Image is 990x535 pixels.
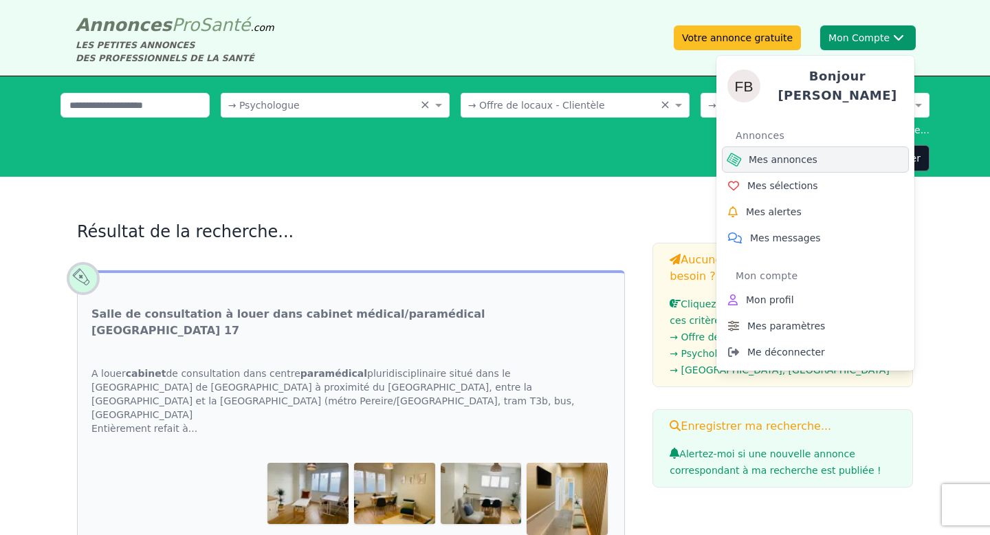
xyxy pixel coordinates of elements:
li: → Offre de locaux - Clientèle [670,329,896,345]
a: Mes sélections [722,173,909,199]
span: Mes annonces [749,153,817,166]
a: AnnoncesProSanté.com [76,14,274,35]
span: Santé [199,14,250,35]
span: Mes alertes [746,205,802,219]
span: Me déconnecter [747,345,825,359]
img: Salle de consultation à louer dans cabinet médical/paramédical Paris 17 [441,463,522,524]
span: Annonces [76,14,172,35]
img: florence [727,69,760,102]
span: Mes messages [750,231,821,245]
span: Mes sélections [747,179,818,193]
div: A louer de consultation dans centre pluridisciplinaire situé dans le [GEOGRAPHIC_DATA] de [GEOGRA... [78,353,624,449]
div: Mon compte [736,265,909,287]
h2: Résultat de la recherche... [77,221,625,243]
a: Mes paramètres [722,313,909,339]
a: Cliquez ici pour déposer une annonce avec ces critères :→ Offre de locaux - Clientèle→ Psychologu... [670,298,896,378]
h3: Enregistrer ma recherche... [670,418,896,435]
a: Salle de consultation à louer dans cabinet médical/paramédical [GEOGRAPHIC_DATA] 17 [91,306,610,339]
span: .com [250,22,274,33]
span: Pro [172,14,200,35]
img: Salle de consultation à louer dans cabinet médical/paramédical Paris 17 [527,463,608,535]
div: Annonces [736,124,909,146]
img: Salle de consultation à louer dans cabinet médical/paramédical Paris 17 [354,463,435,524]
span: Clear all [660,98,672,112]
a: Mes messages [722,225,909,251]
h4: Bonjour [PERSON_NAME] [771,67,903,105]
li: → [GEOGRAPHIC_DATA], [GEOGRAPHIC_DATA] [670,362,896,378]
li: → Psychologue [670,345,896,362]
span: Mes paramètres [747,319,825,333]
span: Alertez-moi si une nouvelle annonce correspondant à ma recherche est publiée ! [670,448,881,476]
img: Salle de consultation à louer dans cabinet médical/paramédical Paris 17 [267,463,349,524]
a: Votre annonce gratuite [674,25,801,50]
span: Clear all [420,98,432,112]
button: Mon CompteflorenceBonjour [PERSON_NAME]AnnoncesMes annoncesMes sélectionsMes alertesMes messagesM... [820,25,916,50]
div: Affiner la recherche... [60,123,929,137]
h3: Aucune annonce correspond à votre besoin ? [670,252,896,285]
a: Mes alertes [722,199,909,225]
div: LES PETITES ANNONCES DES PROFESSIONNELS DE LA SANTÉ [76,39,274,65]
span: Mon profil [746,293,794,307]
strong: paramédical [300,368,367,379]
a: Me déconnecter [722,339,909,365]
a: Mon profil [722,287,909,313]
a: Mes annonces [722,146,909,173]
strong: cabinet [126,368,166,379]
